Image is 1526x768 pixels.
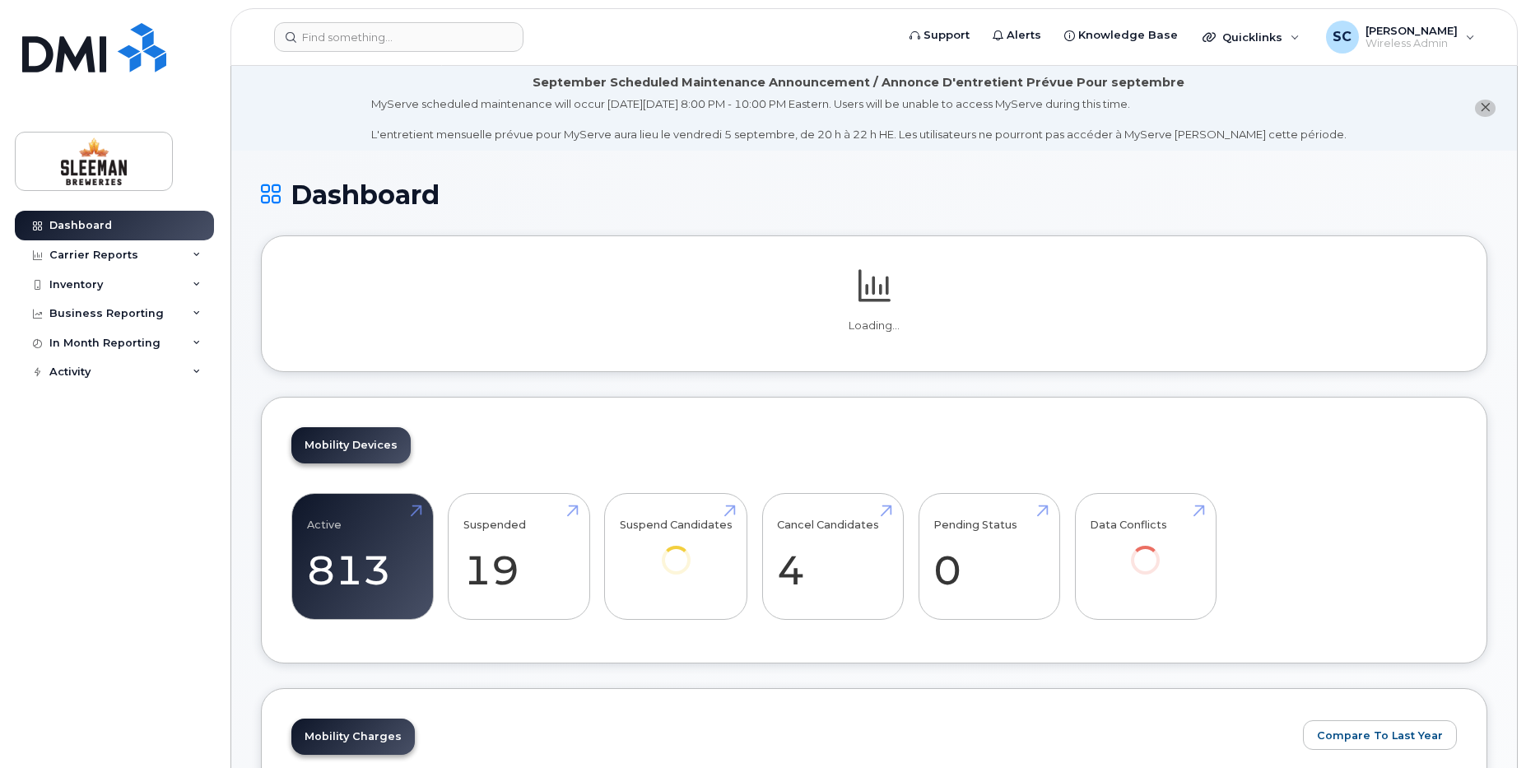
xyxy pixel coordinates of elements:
h1: Dashboard [261,180,1487,209]
a: Mobility Charges [291,719,415,755]
a: Cancel Candidates 4 [777,502,888,611]
a: Active 813 [307,502,418,611]
span: Compare To Last Year [1317,728,1443,743]
a: Data Conflicts [1090,502,1201,597]
a: Suspend Candidates [620,502,733,597]
a: Suspended 19 [463,502,575,611]
div: September Scheduled Maintenance Announcement / Annonce D'entretient Prévue Pour septembre [533,74,1184,91]
div: MyServe scheduled maintenance will occur [DATE][DATE] 8:00 PM - 10:00 PM Eastern. Users will be u... [371,96,1347,142]
a: Pending Status 0 [933,502,1044,611]
p: Loading... [291,319,1457,333]
a: Mobility Devices [291,427,411,463]
button: close notification [1475,100,1496,117]
button: Compare To Last Year [1303,720,1457,750]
